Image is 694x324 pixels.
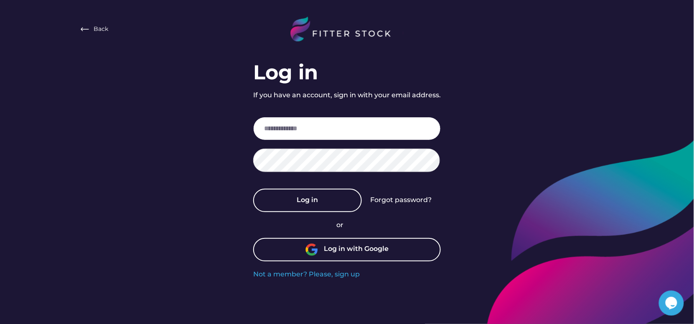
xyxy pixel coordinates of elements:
img: unnamed.png [305,243,318,256]
div: Log in with Google [324,244,389,255]
iframe: chat widget [659,291,686,316]
div: Forgot password? [370,195,432,205]
div: or [337,220,358,230]
img: Frame%20%282%29.svg [80,24,90,34]
div: Log in [253,58,318,86]
div: Not a member? Please, sign up [253,270,360,279]
button: Log in [253,189,362,212]
img: LOGO%20%282%29.svg [290,17,403,42]
div: Back [94,25,109,33]
div: If you have an account, sign in with your email address. [253,91,441,100]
